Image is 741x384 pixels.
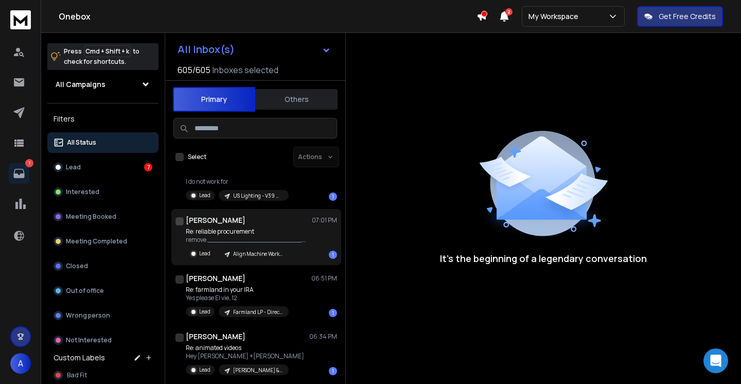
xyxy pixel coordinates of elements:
[47,281,158,301] button: Out of office
[440,251,647,266] p: It’s the beginning of a legendary conversation
[66,237,127,246] p: Meeting Completed
[66,262,88,270] p: Closed
[9,163,29,184] a: 7
[255,88,338,111] button: Others
[84,45,131,57] span: Cmd + Shift + k
[186,215,245,225] h1: [PERSON_NAME]
[169,39,339,60] button: All Inbox(s)
[703,348,728,373] div: Open Intercom Messenger
[66,163,81,171] p: Lead
[312,216,337,224] p: 07:01 PM
[47,231,158,252] button: Meeting Completed
[188,153,206,161] label: Select
[10,353,31,374] button: A
[47,330,158,351] button: Not Interested
[329,251,337,259] div: 1
[47,206,158,227] button: Meeting Booked
[233,192,283,200] p: US Lighting - V39 Messaging > Savings 2025 - Industry: open - [PERSON_NAME]
[199,191,210,199] p: Lead
[66,287,104,295] p: Out of office
[186,236,309,244] p: remove ________________________________ From: [PERSON_NAME]
[199,308,210,316] p: Lead
[25,159,33,167] p: 7
[637,6,723,27] button: Get Free Credits
[213,64,278,76] h3: Inboxes selected
[186,344,304,352] p: Re: animated videos
[186,331,245,342] h1: [PERSON_NAME]
[10,10,31,29] img: logo
[186,352,304,360] p: Hey [PERSON_NAME] +[PERSON_NAME]
[186,228,309,236] p: Re: reliable procurement
[67,371,87,379] span: Bad Fit
[66,336,112,344] p: Not Interested
[659,11,716,22] p: Get Free Credits
[505,8,513,15] span: 2
[47,112,158,126] h3: Filters
[59,10,477,23] h1: Onebox
[66,311,110,320] p: Wrong person
[47,305,158,326] button: Wrong person
[199,366,210,374] p: Lead
[233,250,283,258] p: Align Machine Works - C2: Supply Chain & Procurement
[64,46,139,67] p: Press to check for shortcuts.
[329,309,337,317] div: 1
[178,64,210,76] span: 605 / 605
[186,294,289,302] p: Yes please El vie, 12
[186,286,289,294] p: Re: farmland in your IRA
[67,138,96,147] p: All Status
[178,44,235,55] h1: All Inbox(s)
[47,74,158,95] button: All Campaigns
[66,213,116,221] p: Meeting Booked
[47,132,158,153] button: All Status
[66,188,99,196] p: Interested
[144,163,152,171] div: 7
[186,273,245,284] h1: [PERSON_NAME]
[309,333,337,341] p: 06:34 PM
[47,182,158,202] button: Interested
[329,193,337,201] div: 1
[233,366,283,374] p: [PERSON_NAME] & [PERSON_NAME] - Old V2 Update (Entertainment / Publishers)
[173,87,255,112] button: Primary
[47,157,158,178] button: Lead7
[199,250,210,257] p: Lead
[329,367,337,375] div: 1
[186,178,289,186] p: I do not work for
[56,79,105,90] h1: All Campaigns
[528,11,583,22] p: My Workspace
[54,353,105,363] h3: Custom Labels
[311,274,337,283] p: 06:51 PM
[47,256,158,276] button: Closed
[233,308,283,316] p: Farmland LP - Direct Channel - Rani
